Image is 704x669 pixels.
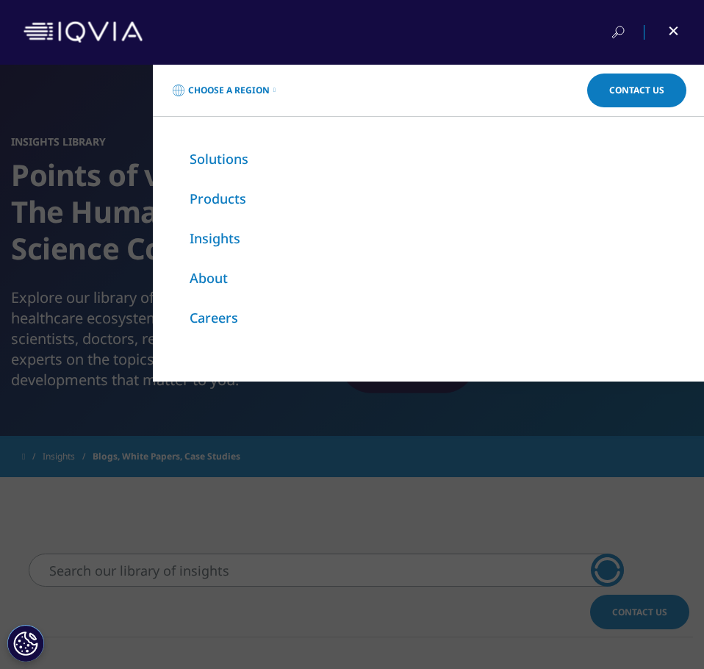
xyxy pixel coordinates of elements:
[190,150,248,168] a: Solutions
[609,86,664,95] span: Contact Us
[190,190,246,207] a: Products
[24,21,143,43] img: IQVIA Healthcare Information Technology and Pharma Clinical Research Company
[188,85,270,96] span: Choose a Region
[190,269,228,287] a: About
[587,74,686,107] a: Contact Us
[190,309,238,326] a: Careers
[7,625,44,662] button: 쿠키 설정
[190,229,240,247] a: Insights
